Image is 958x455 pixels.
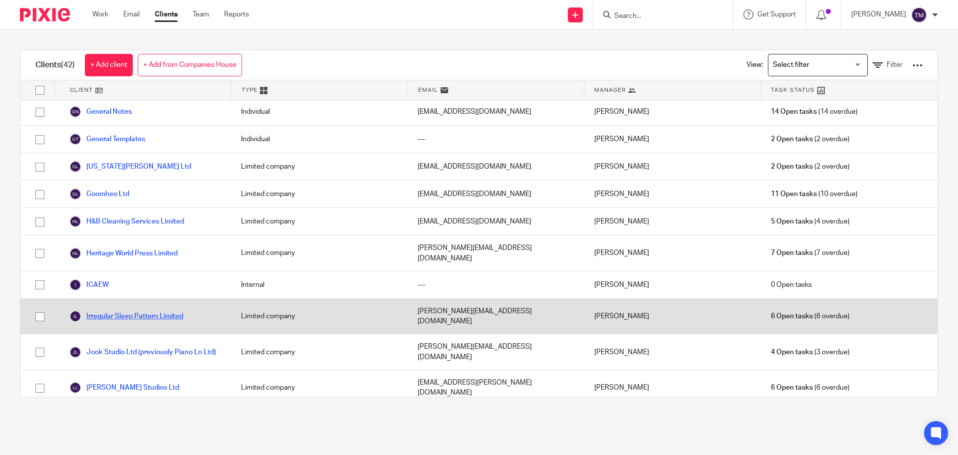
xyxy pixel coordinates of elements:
[418,86,438,94] span: Email
[408,235,584,271] div: [PERSON_NAME][EMAIL_ADDRESS][DOMAIN_NAME]
[771,280,812,290] span: 0 Open tasks
[771,347,850,357] span: (3 overdue)
[584,181,761,208] div: [PERSON_NAME]
[771,107,858,117] span: (14 overdue)
[69,106,132,118] a: General Notes
[231,98,408,125] div: Individual
[408,126,584,153] div: ---
[69,279,109,291] a: ICAEW
[408,271,584,298] div: ---
[584,208,761,235] div: [PERSON_NAME]
[771,311,850,321] span: (6 overdue)
[69,133,81,145] img: svg%3E
[584,98,761,125] div: [PERSON_NAME]
[231,370,408,406] div: Limited company
[771,86,815,94] span: Task Status
[771,383,813,393] span: 6 Open tasks
[231,271,408,298] div: Internal
[771,107,817,117] span: 14 Open tasks
[69,161,81,173] img: svg%3E
[771,248,813,258] span: 7 Open tasks
[231,334,408,370] div: Limited company
[70,86,93,94] span: Client
[408,370,584,406] div: [EMAIL_ADDRESS][PERSON_NAME][DOMAIN_NAME]
[584,126,761,153] div: [PERSON_NAME]
[155,9,178,19] a: Clients
[20,8,70,21] img: Pixie
[408,153,584,180] div: [EMAIL_ADDRESS][DOMAIN_NAME]
[30,81,49,100] input: Select all
[69,133,145,145] a: General Templates
[69,161,191,173] a: [US_STATE][PERSON_NAME] Ltd
[85,54,133,76] a: + Add client
[69,216,184,227] a: H&B Cleaning Services Limited
[123,9,140,19] a: Email
[594,86,626,94] span: Manager
[69,247,81,259] img: svg%3E
[771,311,813,321] span: 6 Open tasks
[231,235,408,271] div: Limited company
[771,134,813,144] span: 2 Open tasks
[757,11,796,18] span: Get Support
[69,310,183,322] a: Irregular Sleep Pattern Limited
[408,98,584,125] div: [EMAIL_ADDRESS][DOMAIN_NAME]
[241,86,257,94] span: Type
[584,153,761,180] div: [PERSON_NAME]
[771,383,850,393] span: (6 overdue)
[771,217,850,227] span: (4 overdue)
[771,217,813,227] span: 5 Open tasks
[408,181,584,208] div: [EMAIL_ADDRESS][DOMAIN_NAME]
[911,7,927,23] img: svg%3E
[69,247,178,259] a: Heritage World Press Limited
[769,56,862,74] input: Search for option
[61,61,75,69] span: (42)
[771,189,817,199] span: 11 Open tasks
[771,162,813,172] span: 2 Open tasks
[584,370,761,406] div: [PERSON_NAME]
[224,9,249,19] a: Reports
[231,126,408,153] div: Individual
[193,9,209,19] a: Team
[771,162,850,172] span: (2 overdue)
[771,347,813,357] span: 4 Open tasks
[231,181,408,208] div: Limited company
[69,188,81,200] img: svg%3E
[69,346,216,358] a: Jook Studio Ltd (previously Piano Ln Ltd)
[613,12,703,21] input: Search
[768,54,868,76] div: Search for option
[69,310,81,322] img: svg%3E
[771,134,850,144] span: (2 overdue)
[138,54,242,76] a: + Add from Companies House
[69,346,81,358] img: svg%3E
[408,299,584,334] div: [PERSON_NAME][EMAIL_ADDRESS][DOMAIN_NAME]
[69,188,129,200] a: Goomheo Ltd
[584,271,761,298] div: [PERSON_NAME]
[231,208,408,235] div: Limited company
[69,106,81,118] img: svg%3E
[69,216,81,227] img: svg%3E
[408,334,584,370] div: [PERSON_NAME][EMAIL_ADDRESS][DOMAIN_NAME]
[887,61,903,68] span: Filter
[851,9,906,19] p: [PERSON_NAME]
[771,248,850,258] span: (7 overdue)
[584,235,761,271] div: [PERSON_NAME]
[69,279,81,291] img: svg%3E
[69,382,179,394] a: [PERSON_NAME] Studios Ltd
[771,189,858,199] span: (10 overdue)
[92,9,108,19] a: Work
[69,382,81,394] img: svg%3E
[584,299,761,334] div: [PERSON_NAME]
[231,299,408,334] div: Limited company
[584,334,761,370] div: [PERSON_NAME]
[231,153,408,180] div: Limited company
[408,208,584,235] div: [EMAIL_ADDRESS][DOMAIN_NAME]
[35,60,75,70] h1: Clients
[731,50,923,80] div: View:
